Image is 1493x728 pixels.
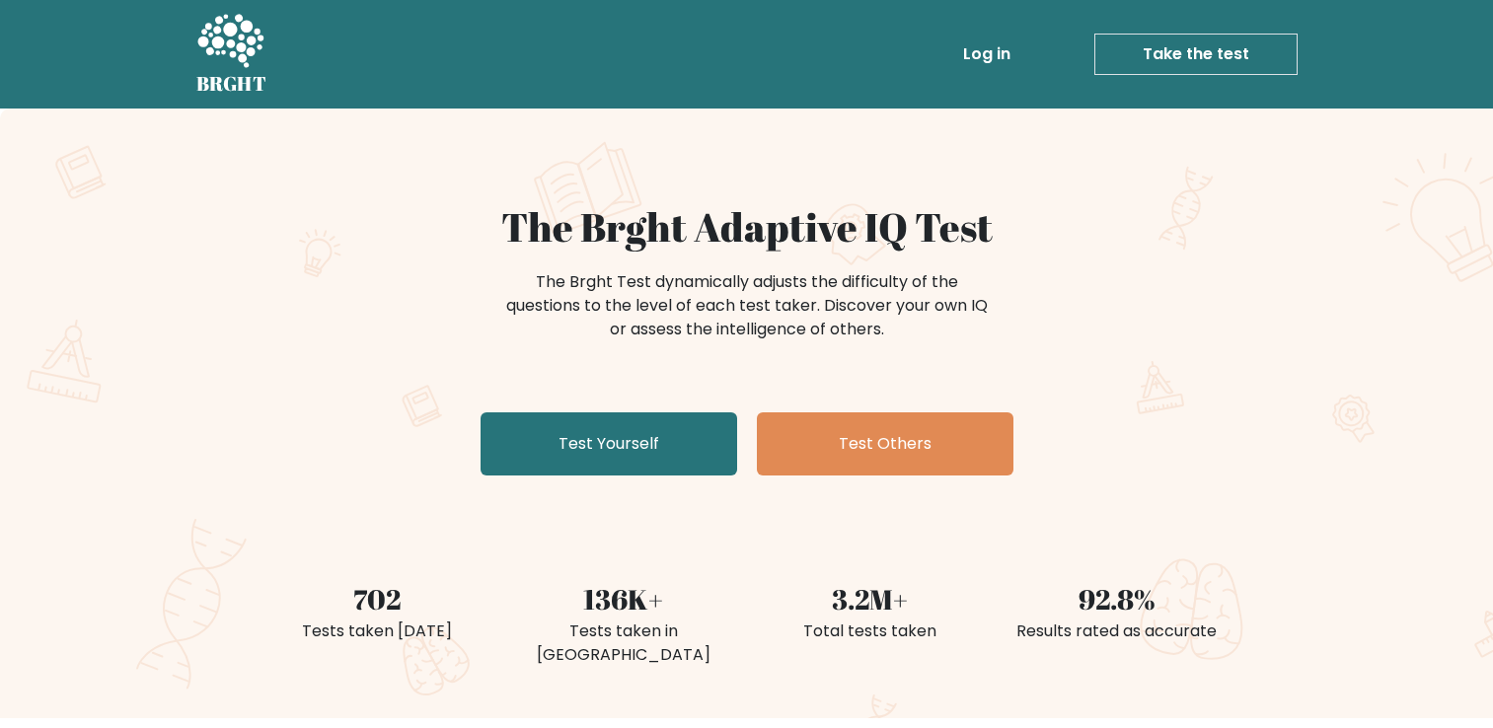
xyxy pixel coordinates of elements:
a: Test Others [757,412,1013,475]
div: 3.2M+ [759,578,982,619]
h5: BRGHT [196,72,267,96]
a: BRGHT [196,8,267,101]
div: 92.8% [1006,578,1229,619]
div: Total tests taken [759,619,982,643]
div: 136K+ [512,578,735,619]
div: The Brght Test dynamically adjusts the difficulty of the questions to the level of each test take... [500,270,994,341]
a: Test Yourself [481,412,737,475]
div: Results rated as accurate [1006,619,1229,643]
h1: The Brght Adaptive IQ Test [265,203,1229,251]
div: Tests taken [DATE] [265,619,488,643]
div: Tests taken in [GEOGRAPHIC_DATA] [512,619,735,667]
a: Log in [955,35,1018,74]
div: 702 [265,578,488,619]
a: Take the test [1094,34,1298,75]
